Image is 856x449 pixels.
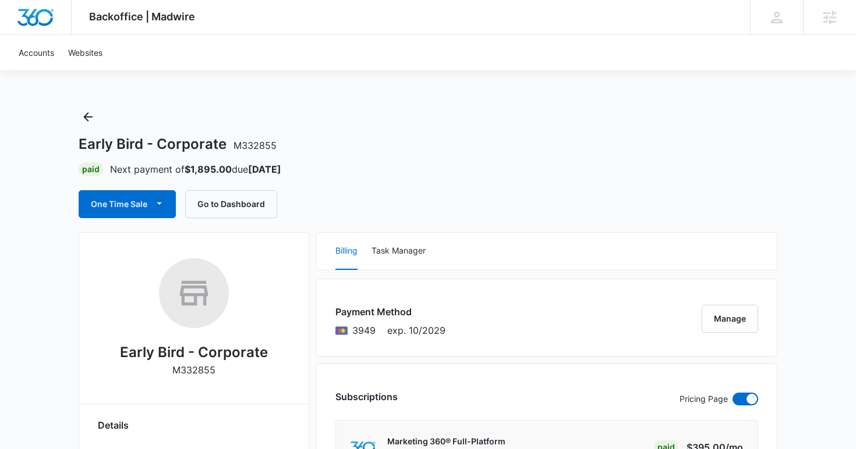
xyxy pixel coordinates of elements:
button: One Time Sale [79,190,176,218]
span: Mastercard ending with [352,323,376,337]
h3: Payment Method [335,305,445,319]
button: Billing [335,233,358,270]
button: Go to Dashboard [185,190,277,218]
p: Marketing 360® Full-Platform [387,436,563,447]
span: Backoffice | Madwire [89,10,195,23]
p: M332855 [172,363,215,377]
a: Accounts [12,35,61,70]
button: Task Manager [372,233,426,270]
h3: Subscriptions [335,390,398,404]
h2: Early Bird - Corporate [120,342,268,363]
button: Back [79,108,97,126]
p: Next payment of due [110,162,281,176]
span: exp. 10/2029 [387,323,445,337]
span: Details [98,418,129,432]
h1: Early Bird - Corporate [79,136,277,153]
strong: $1,895.00 [185,163,232,175]
p: Pricing Page [680,393,728,405]
button: Manage [702,305,758,333]
a: Websites [61,35,109,70]
strong: [DATE] [248,163,281,175]
span: M332855 [234,140,277,151]
div: Paid [79,162,103,176]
